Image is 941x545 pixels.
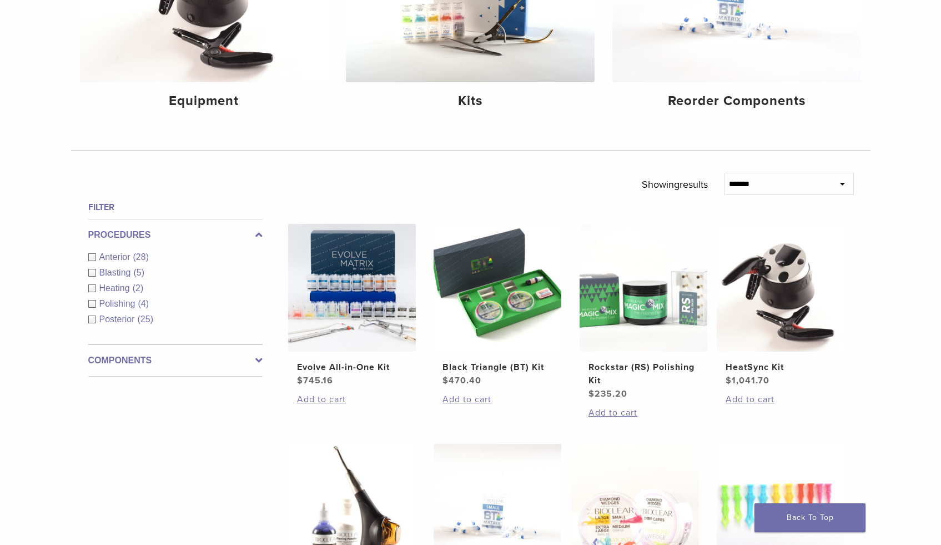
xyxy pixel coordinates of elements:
a: HeatSync KitHeatSync Kit $1,041.70 [716,224,846,387]
h2: Rockstar (RS) Polishing Kit [588,361,698,387]
span: (4) [138,299,149,308]
a: Add to cart: “Rockstar (RS) Polishing Kit” [588,406,698,419]
span: $ [442,375,449,386]
span: Posterior [99,314,138,324]
h2: Black Triangle (BT) Kit [442,361,552,374]
a: Add to cart: “HeatSync Kit” [726,393,836,406]
h2: HeatSync Kit [726,361,836,374]
img: HeatSync Kit [717,224,844,352]
label: Procedures [88,228,263,242]
bdi: 745.16 [297,375,333,386]
a: Rockstar (RS) Polishing KitRockstar (RS) Polishing Kit $235.20 [579,224,708,401]
bdi: 470.40 [442,375,481,386]
bdi: 1,041.70 [726,375,769,386]
span: $ [297,375,303,386]
h4: Filter [88,201,263,214]
span: Heating [99,283,133,293]
label: Components [88,354,263,367]
a: Black Triangle (BT) KitBlack Triangle (BT) Kit $470.40 [433,224,562,387]
h4: Equipment [89,91,320,111]
span: Blasting [99,268,134,277]
h2: Evolve All-in-One Kit [297,361,407,374]
img: Black Triangle (BT) Kit [434,224,561,352]
a: Add to cart: “Evolve All-in-One Kit” [297,393,407,406]
bdi: 235.20 [588,388,627,399]
a: Evolve All-in-One KitEvolve All-in-One Kit $745.16 [288,224,417,387]
span: $ [726,375,732,386]
h4: Kits [355,91,586,111]
span: Anterior [99,252,133,262]
span: Polishing [99,299,138,308]
span: (28) [133,252,149,262]
span: (25) [138,314,153,324]
span: (2) [133,283,144,293]
span: $ [588,388,595,399]
p: Showing results [642,173,708,196]
img: Evolve All-in-One Kit [288,224,416,352]
img: Rockstar (RS) Polishing Kit [580,224,707,352]
span: (5) [133,268,144,277]
h4: Reorder Components [621,91,852,111]
a: Back To Top [754,503,865,532]
a: Add to cart: “Black Triangle (BT) Kit” [442,393,552,406]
